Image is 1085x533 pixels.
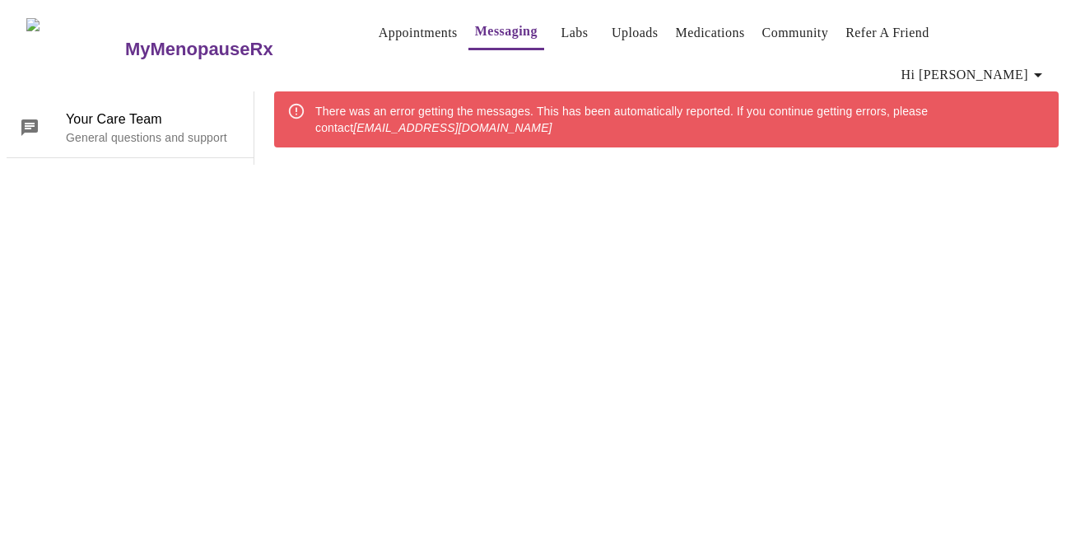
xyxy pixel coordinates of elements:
button: Labs [548,16,601,49]
a: MyMenopauseRx [123,21,338,78]
button: Refer a Friend [839,16,936,49]
p: General questions and support [66,129,240,146]
button: Community [756,16,836,49]
a: Refer a Friend [845,21,929,44]
span: Hi [PERSON_NAME] [901,63,1048,86]
h3: MyMenopauseRx [125,39,273,60]
div: Your Care TeamGeneral questions and support [7,98,254,157]
button: Messaging [468,15,544,50]
a: Community [762,21,829,44]
span: Your Care Team [66,110,240,129]
button: Medications [668,16,751,49]
em: [EMAIL_ADDRESS][DOMAIN_NAME] [353,121,552,134]
a: Labs [561,21,588,44]
div: There was an error getting the messages. This has been automatically reported. If you continue ge... [315,96,1045,143]
a: Appointments [379,21,458,44]
a: Messaging [475,20,538,43]
button: Uploads [605,16,665,49]
a: Medications [675,21,744,44]
a: Uploads [612,21,659,44]
img: MyMenopauseRx Logo [26,18,123,80]
button: Hi [PERSON_NAME] [895,58,1055,91]
button: Appointments [372,16,464,49]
